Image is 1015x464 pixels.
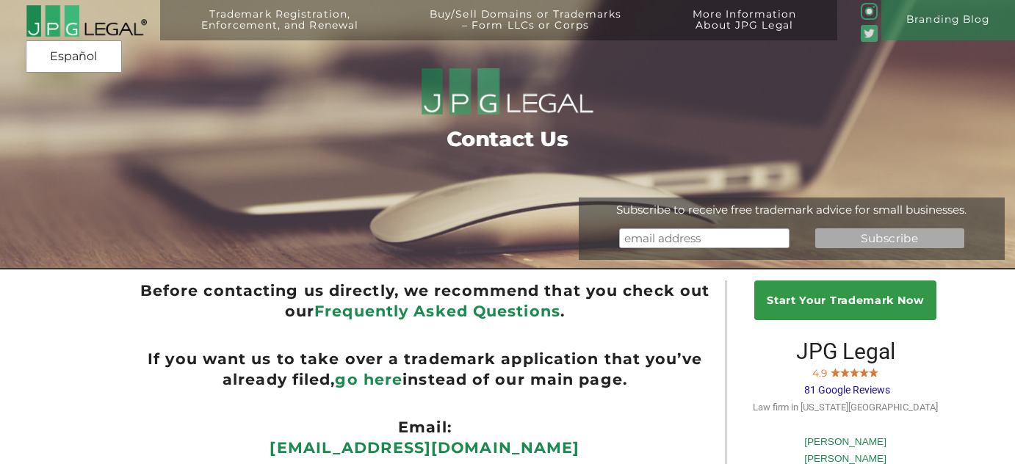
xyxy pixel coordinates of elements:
img: Screen-Shot-2017-10-03-at-11.31.22-PM.jpg [840,366,850,377]
ul: If you want us to take over a trademark application that you’ve already filed, instead of our mai... [139,349,711,390]
img: Screen-Shot-2017-10-03-at-11.31.22-PM.jpg [850,366,859,377]
a: [EMAIL_ADDRESS][DOMAIN_NAME] [270,438,579,457]
ul: Email: [139,417,711,438]
img: Twitter_Social_Icon_Rounded_Square_Color-mid-green3-90.png [861,25,878,42]
a: Trademark Registration,Enforcement, and Renewal [170,9,389,49]
div: Subscribe to receive free trademark advice for small businesses. [579,203,1005,217]
a: Frequently Asked Questions [314,302,560,320]
a: go here [335,370,402,388]
a: JPG Legal 4.9 81 Google Reviews Law firm in [US_STATE][GEOGRAPHIC_DATA] [753,349,938,413]
a: Español [30,43,118,70]
span: JPG Legal [796,338,895,364]
span: 81 Google Reviews [804,384,890,396]
span: Law firm in [US_STATE][GEOGRAPHIC_DATA] [753,402,938,413]
img: glyph-logo_May2016-green3-90.png [861,3,878,20]
img: Screen-Shot-2017-10-03-at-11.31.22-PM.jpg [859,366,869,377]
a: Buy/Sell Domains or Trademarks– Form LLCs or Corps [399,9,651,49]
input: email address [619,228,790,249]
a: Start Your Trademark Now [754,280,937,321]
span: 4.9 [812,367,827,379]
a: More InformationAbout JPG Legal [662,9,827,49]
input: Subscribe [815,228,964,249]
img: Screen-Shot-2017-10-03-at-11.31.22-PM.jpg [831,366,840,377]
img: 2016-logo-black-letters-3-r.png [26,4,148,37]
img: Screen-Shot-2017-10-03-at-11.31.22-PM.jpg [869,366,878,377]
ul: Before contacting us directly, we recommend that you check out our . [139,280,711,322]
